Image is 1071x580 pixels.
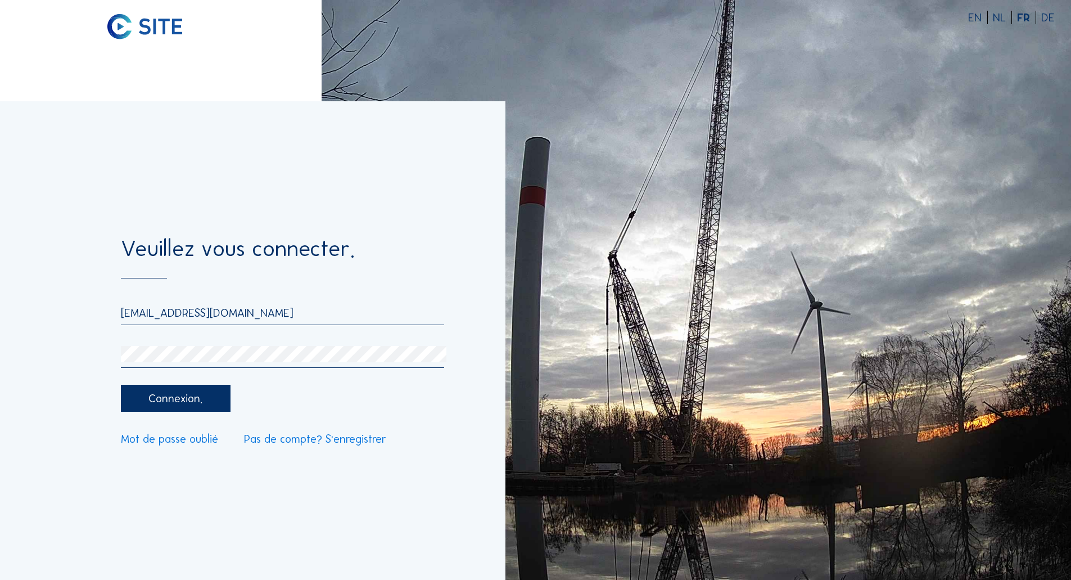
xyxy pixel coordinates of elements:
[121,385,230,412] div: Connexion.
[121,237,444,278] div: Veuillez vous connecter.
[993,12,1012,23] div: NL
[121,433,218,444] a: Mot de passe oublié
[107,14,182,39] img: C-SITE logo
[1017,12,1036,23] div: FR
[1041,12,1055,23] div: DE
[121,306,444,320] input: E-mail
[244,433,386,444] a: Pas de compte? S'enregistrer
[968,12,988,23] div: EN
